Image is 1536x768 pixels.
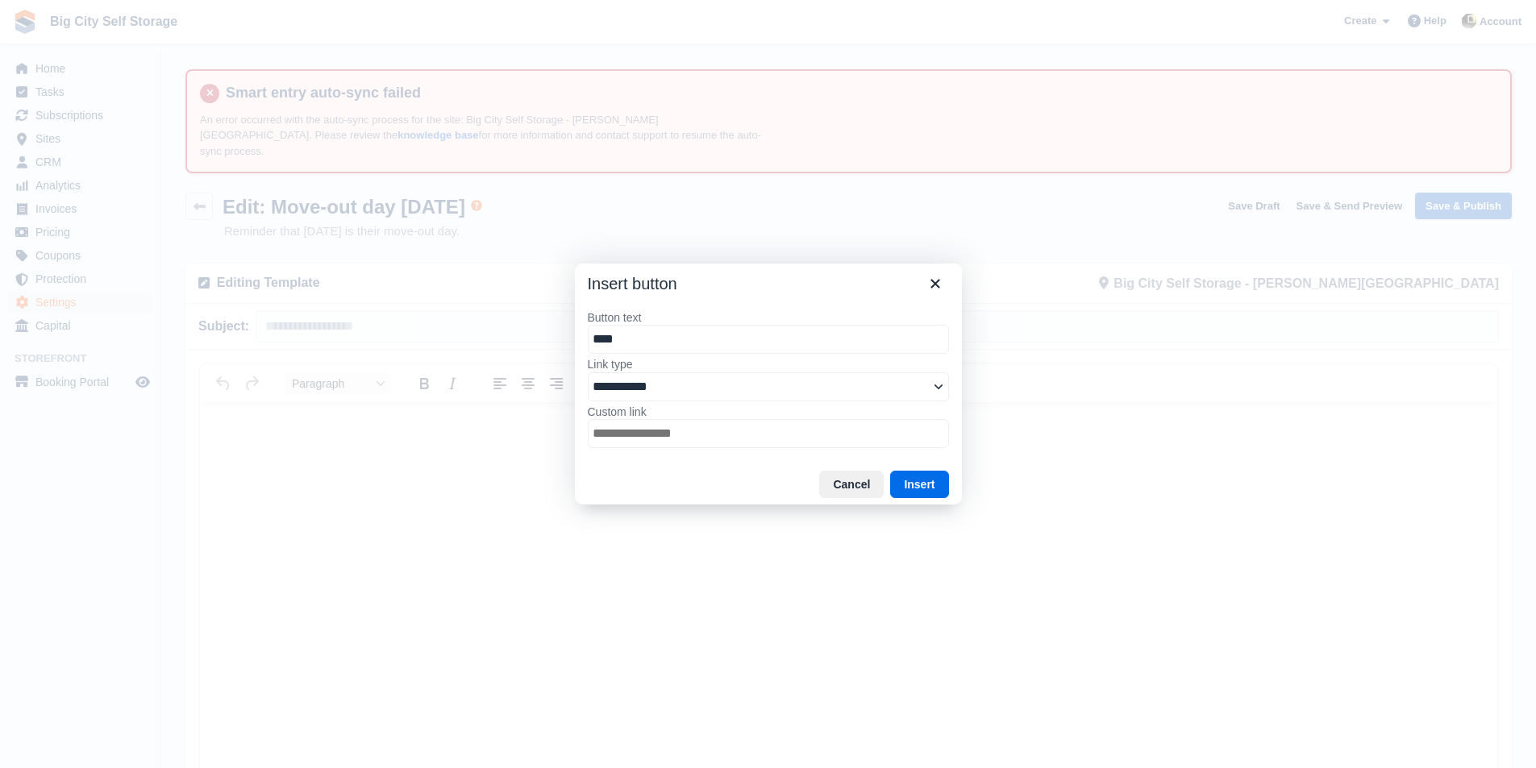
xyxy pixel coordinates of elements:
[819,471,884,498] button: Cancel
[588,357,949,372] label: Link type
[922,270,949,297] button: Close
[588,273,677,294] h1: Insert button
[588,310,949,325] label: Button text
[588,405,949,419] label: Custom link
[890,471,948,498] button: Insert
